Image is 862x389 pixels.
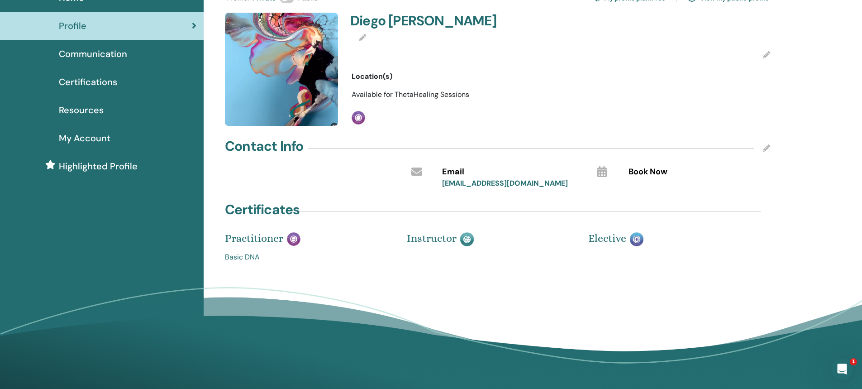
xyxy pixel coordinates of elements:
span: Elective [588,232,626,245]
h4: Diego [PERSON_NAME] [350,13,555,29]
a: Basic DNA [225,252,393,263]
span: Profile [59,19,86,33]
span: Available for ThetaHealing Sessions [352,90,469,99]
span: Email [442,166,464,178]
span: Practitioner [225,232,283,245]
span: Book Now [629,166,667,178]
iframe: Intercom live chat [831,358,853,380]
span: Highlighted Profile [59,159,138,173]
span: My Account [59,131,110,145]
span: Certifications [59,75,117,89]
img: default.jpg [225,13,338,126]
h4: Certificates [225,202,300,218]
span: Location(s) [352,71,392,82]
span: Resources [59,103,104,117]
span: 1 [850,358,857,365]
h4: Contact Info [225,138,303,154]
span: Instructor [407,232,457,245]
span: Communication [59,47,127,61]
a: [EMAIL_ADDRESS][DOMAIN_NAME] [442,178,568,188]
